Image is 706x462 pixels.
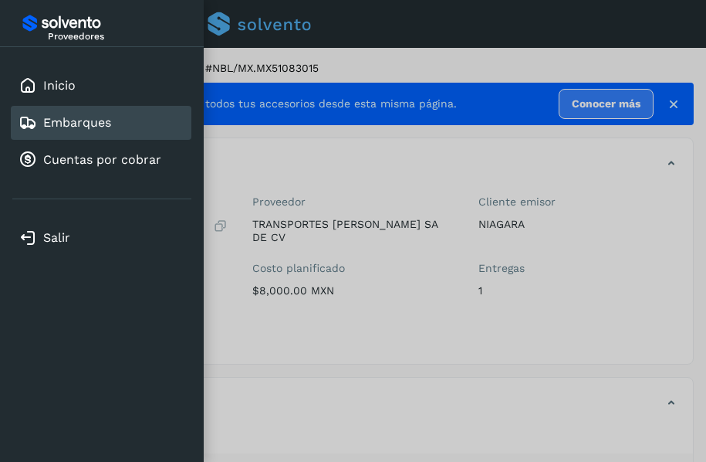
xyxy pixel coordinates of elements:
a: Cuentas por cobrar [43,152,161,167]
a: Embarques [43,115,111,130]
a: Inicio [43,78,76,93]
div: Salir [11,221,191,255]
p: Proveedores [48,31,185,42]
div: Cuentas por cobrar [11,143,191,177]
a: Salir [43,230,70,245]
div: Inicio [11,69,191,103]
div: Embarques [11,106,191,140]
